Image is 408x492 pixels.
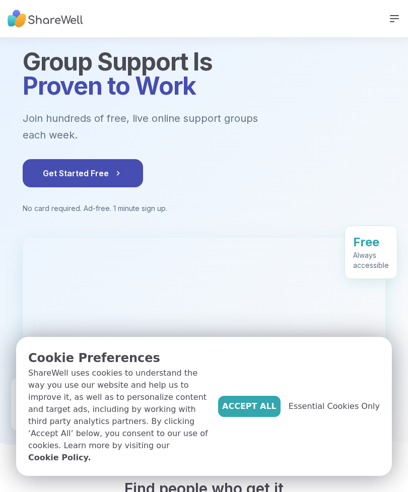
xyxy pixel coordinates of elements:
[28,452,91,464] a: Cookie Policy.
[353,234,389,250] div: Free
[23,159,143,187] button: Get Started Free
[353,250,389,270] div: Always accessible
[8,5,83,33] img: ShareWell Nav Logo
[23,203,385,214] p: No card required. Ad-free. 1 minute sign up.
[23,50,385,98] h1: Group Support Is
[43,167,123,179] span: Get Started Free
[28,349,210,367] p: Cookie Preferences
[23,110,313,143] p: Join hundreds of free, live online support groups each week.
[222,400,277,412] span: Accept All
[218,396,281,417] button: Accept All
[23,71,196,101] span: Proven to Work
[28,367,210,464] p: ShareWell uses cookies to understand the way you use our website and help us to improve it, as we...
[289,400,380,412] span: Essential Cookies Only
